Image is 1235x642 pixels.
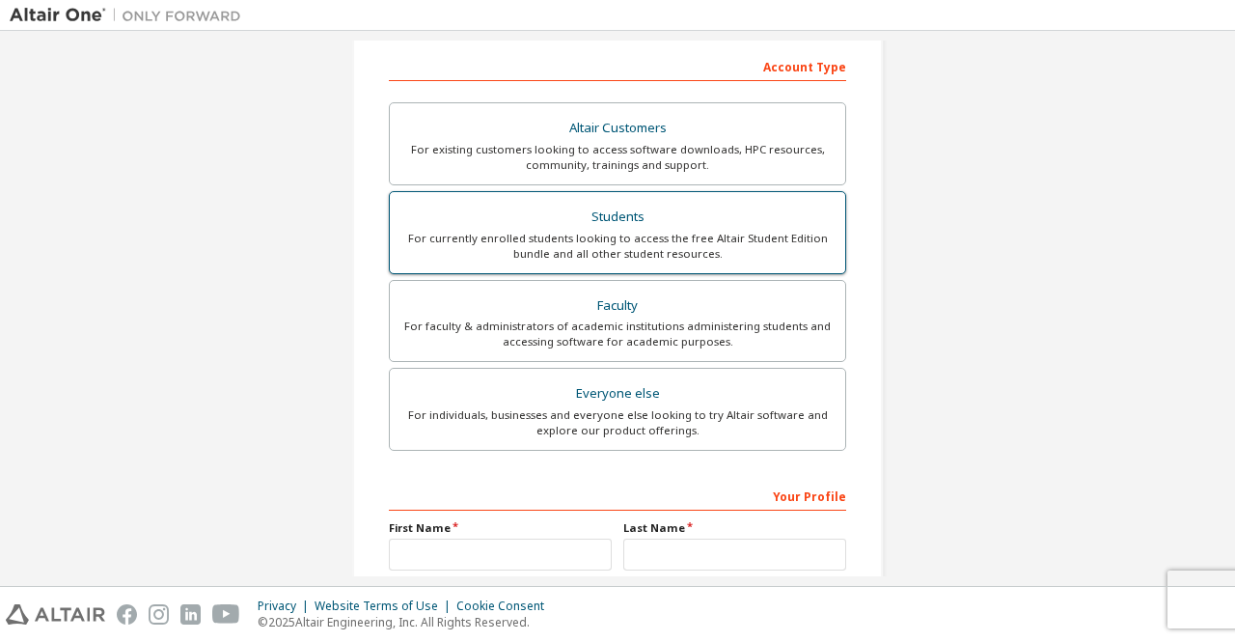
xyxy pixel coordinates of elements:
[401,115,834,142] div: Altair Customers
[623,520,846,536] label: Last Name
[149,604,169,625] img: instagram.svg
[10,6,251,25] img: Altair One
[401,380,834,407] div: Everyone else
[117,604,137,625] img: facebook.svg
[258,614,556,630] p: © 2025 Altair Engineering, Inc. All Rights Reserved.
[315,599,456,614] div: Website Terms of Use
[212,604,240,625] img: youtube.svg
[401,231,834,262] div: For currently enrolled students looking to access the free Altair Student Edition bundle and all ...
[389,520,612,536] label: First Name
[389,50,846,81] div: Account Type
[258,599,315,614] div: Privacy
[401,293,834,320] div: Faculty
[401,204,834,231] div: Students
[401,407,834,438] div: For individuals, businesses and everyone else looking to try Altair software and explore our prod...
[401,142,834,173] div: For existing customers looking to access software downloads, HPC resources, community, trainings ...
[389,480,846,511] div: Your Profile
[456,599,556,614] div: Cookie Consent
[180,604,201,625] img: linkedin.svg
[6,604,105,625] img: altair_logo.svg
[401,319,834,349] div: For faculty & administrators of academic institutions administering students and accessing softwa...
